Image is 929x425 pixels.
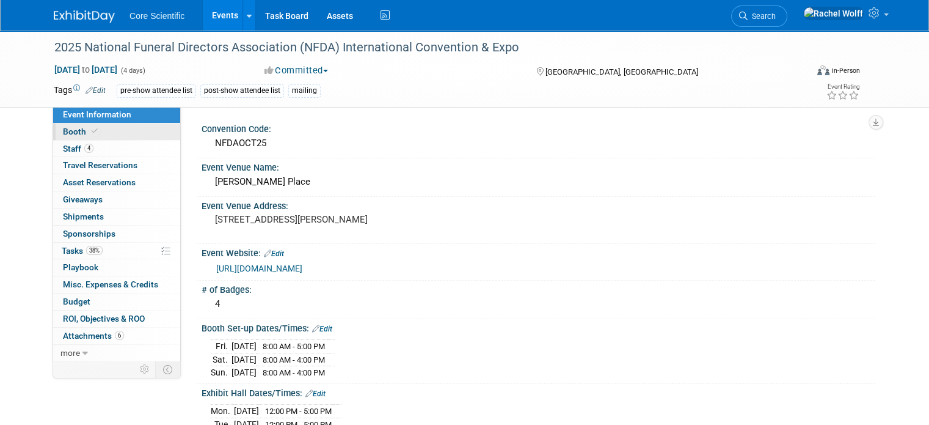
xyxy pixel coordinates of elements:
[748,12,776,21] span: Search
[831,66,860,75] div: In-Person
[826,84,859,90] div: Event Rating
[211,340,231,353] td: Fri.
[265,407,332,416] span: 12:00 PM - 5:00 PM
[215,214,469,225] pre: [STREET_ADDRESS][PERSON_NAME]
[53,311,180,327] a: ROI, Objectives & ROO
[202,384,875,400] div: Exhibit Hall Dates/Times:
[305,390,326,398] a: Edit
[817,65,829,75] img: Format-Inperson.png
[63,194,103,204] span: Giveaways
[202,244,875,260] div: Event Website:
[80,65,92,75] span: to
[92,128,98,135] i: Booth reservation complete
[60,348,80,358] span: more
[53,294,180,310] a: Budget
[53,345,180,361] a: more
[53,191,180,208] a: Giveaways
[63,279,158,289] span: Misc. Expenses & Credits
[53,141,180,157] a: Staff4
[53,276,180,293] a: Misc. Expenses & Credits
[53,328,180,344] a: Attachments6
[803,7,864,20] img: Rachel Wolff
[63,160,137,170] span: Travel Reservations
[53,124,180,140] a: Booth
[120,67,145,75] span: (4 days)
[134,361,156,377] td: Personalize Event Tab Strip
[741,64,860,82] div: Event Format
[63,297,90,306] span: Budget
[231,353,257,366] td: [DATE]
[50,37,792,59] div: 2025 National Funeral Directors Association (NFDA) International Convention & Expo
[54,64,118,75] span: [DATE] [DATE]
[53,209,180,225] a: Shipments
[260,64,333,77] button: Committed
[63,331,124,341] span: Attachments
[202,197,875,212] div: Event Venue Address:
[62,246,103,256] span: Tasks
[63,314,145,323] span: ROI, Objectives & ROO
[54,10,115,23] img: ExhibitDay
[84,144,93,153] span: 4
[129,11,184,21] span: Core Scientific
[263,368,325,377] span: 8:00 AM - 4:00 PM
[202,319,875,335] div: Booth Set-up Dates/Times:
[53,174,180,191] a: Asset Reservations
[234,405,259,418] td: [DATE]
[53,243,180,259] a: Tasks38%
[53,157,180,174] a: Travel Reservations
[211,405,234,418] td: Mon.
[202,281,875,296] div: # of Badges:
[86,86,106,95] a: Edit
[211,134,866,153] div: NFDAOCT25
[63,262,98,272] span: Playbook
[263,342,325,351] span: 8:00 AM - 5:00 PM
[54,84,106,98] td: Tags
[731,6,787,27] a: Search
[86,246,103,255] span: 38%
[312,325,332,333] a: Edit
[211,295,866,314] div: 4
[63,229,115,238] span: Sponsorships
[53,226,180,242] a: Sponsorships
[202,158,875,174] div: Event Venue Name:
[115,331,124,340] span: 6
[53,259,180,276] a: Playbook
[211,353,231,366] td: Sat.
[117,84,196,97] div: pre-show attendee list
[63,109,131,119] span: Event Information
[200,84,284,97] div: post-show attendee list
[63,212,104,221] span: Shipments
[231,340,257,353] td: [DATE]
[156,361,181,377] td: Toggle Event Tabs
[202,120,875,135] div: Convention Code:
[263,355,325,364] span: 8:00 AM - 4:00 PM
[211,172,866,191] div: [PERSON_NAME] Place
[288,84,321,97] div: mailing
[63,127,100,136] span: Booth
[63,144,93,153] span: Staff
[264,249,284,258] a: Edit
[216,264,302,273] a: [URL][DOMAIN_NAME]
[545,67,698,76] span: [GEOGRAPHIC_DATA], [GEOGRAPHIC_DATA]
[63,177,136,187] span: Asset Reservations
[211,366,231,379] td: Sun.
[53,106,180,123] a: Event Information
[231,366,257,379] td: [DATE]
